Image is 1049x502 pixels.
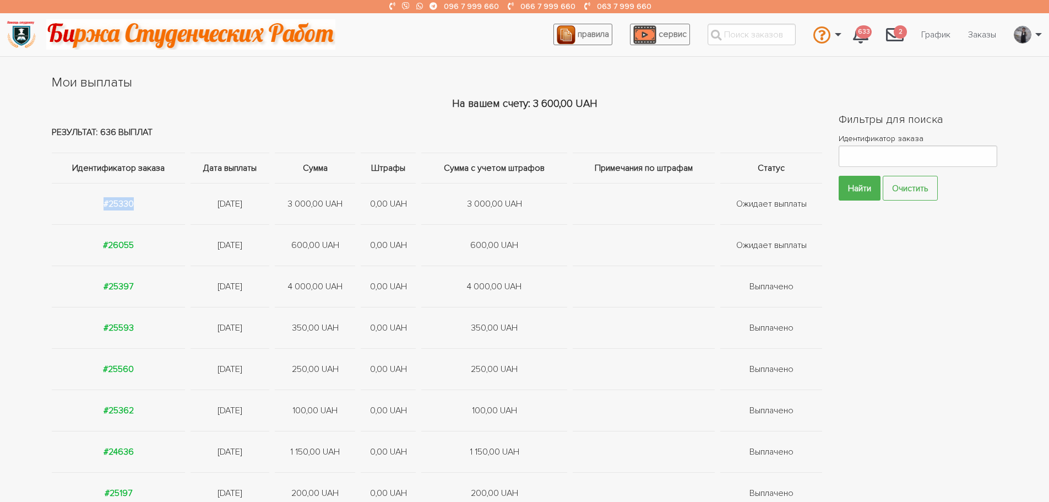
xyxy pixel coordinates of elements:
th: Сумма с учетом штрафов [418,153,570,183]
td: 0,00 UAH [358,390,418,431]
input: Найти [839,176,880,201]
a: #26055 [103,240,134,251]
td: Ожидает выплаты [718,183,822,224]
td: [DATE] [188,307,272,348]
a: сервис [630,24,690,45]
span: правила [578,29,609,40]
td: 3 000,00 UAH [272,183,358,224]
a: 633 [844,20,877,50]
td: 0,00 UAH [358,431,418,472]
div: На вашем счету: 3 600,00 UAH [52,96,997,112]
a: #24636 [104,446,134,457]
img: play_icon-49f7f135c9dc9a03216cfdbccbe1e3994649169d890fb554cedf0eac35a01ba8.png [633,25,656,44]
td: [DATE] [188,390,272,431]
td: 600,00 UAH [418,224,570,266]
td: [DATE] [188,431,272,472]
input: Поиск заказов [708,24,796,45]
td: 0,00 UAH [358,348,418,390]
th: Дата выплаты [188,153,272,183]
a: #25560 [103,364,134,375]
td: 1 150,00 UAH [418,431,570,472]
td: Выплачено [718,348,822,390]
td: 250,00 UAH [418,348,570,390]
td: Ожидает выплаты [718,224,822,266]
span: 2 [894,25,907,39]
a: #25330 [104,198,134,209]
td: Выплачено [718,307,822,348]
a: правила [553,24,612,45]
td: Выплачено [718,431,822,472]
a: 063 7 999 660 [597,2,651,11]
td: 0,00 UAH [358,307,418,348]
img: logo-135dea9cf721667cc4ddb0c1795e3ba8b7f362e3d0c04e2cc90b931989920324.png [6,19,36,50]
td: 4 000,00 UAH [418,266,570,307]
label: Идентификатор заказа [839,132,997,145]
img: 20171208_160937.jpg [1014,26,1031,44]
th: Статус [718,153,822,183]
img: motto-2ce64da2796df845c65ce8f9480b9c9d679903764b3ca6da4b6de107518df0fe.gif [46,19,335,50]
td: 3 000,00 UAH [418,183,570,224]
img: agreement_icon-feca34a61ba7f3d1581b08bc946b2ec1ccb426f67415f344566775c155b7f62c.png [557,25,575,44]
td: [DATE] [188,266,272,307]
a: #25397 [104,281,133,292]
td: 250,00 UAH [272,348,358,390]
th: Сумма [272,153,358,183]
td: 0,00 UAH [358,224,418,266]
a: #25197 [105,488,132,499]
a: График [912,24,959,45]
a: #25362 [104,405,134,416]
td: [DATE] [188,224,272,266]
a: #25593 [104,322,134,333]
td: 600,00 UAH [272,224,358,266]
td: 100,00 UAH [418,390,570,431]
td: 100,00 UAH [272,390,358,431]
td: [DATE] [188,183,272,224]
td: Результат: 636 выплат [52,112,822,153]
a: 096 7 999 660 [444,2,499,11]
th: Примечания по штрафам [570,153,718,183]
a: Заказы [959,24,1005,45]
td: 350,00 UAH [272,307,358,348]
td: [DATE] [188,348,272,390]
td: 350,00 UAH [418,307,570,348]
a: Очистить [883,176,938,201]
td: 0,00 UAH [358,266,418,307]
td: 0,00 UAH [358,183,418,224]
td: Выплачено [718,390,822,431]
td: Выплачено [718,266,822,307]
a: 2 [877,20,912,50]
span: сервис [659,29,687,40]
th: Штрафы [358,153,418,183]
td: 1 150,00 UAH [272,431,358,472]
th: Идентификатор заказа [52,153,188,183]
td: 4 000,00 UAH [272,266,358,307]
span: 633 [856,25,872,39]
a: 066 7 999 660 [520,2,575,11]
h1: Мои выплаты [52,73,997,92]
h2: Фильтры для поиска [839,112,997,127]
